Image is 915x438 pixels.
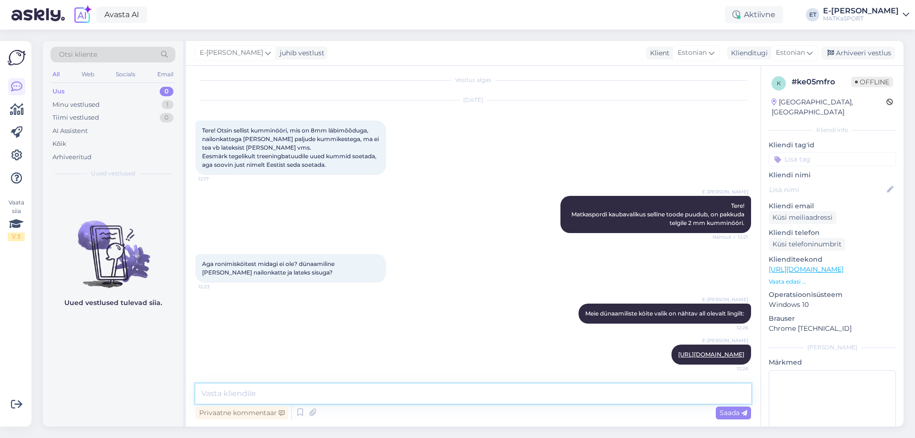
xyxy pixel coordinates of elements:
div: Klienditugi [727,48,768,58]
div: Uus [52,87,65,96]
p: Märkmed [769,357,896,367]
p: Uued vestlused tulevad siia. [64,298,162,308]
p: Operatsioonisüsteem [769,290,896,300]
p: Kliendi nimi [769,170,896,180]
div: Kõik [52,139,66,149]
a: Avasta AI [96,7,147,23]
span: E-[PERSON_NAME] [702,296,748,303]
span: Meie dünaamiliste köite valik on nähtav all olevalt lingilt: [585,310,744,317]
div: Küsi telefoninumbrit [769,238,845,251]
div: Vaata siia [8,198,25,241]
span: Saada [720,408,747,417]
p: Kliendi email [769,201,896,211]
span: 12:26 [712,365,748,372]
div: 0 [160,113,173,122]
span: Tere! Otsin sellist kumminööri, mis on 8mm läbimõõduga, nailonkattega [PERSON_NAME] paljude kummi... [202,127,380,168]
span: Estonian [678,48,707,58]
a: [URL][DOMAIN_NAME] [769,265,844,274]
div: Tiimi vestlused [52,113,99,122]
span: E-[PERSON_NAME] [702,188,748,195]
div: Arhiveeri vestlus [822,47,895,60]
p: Windows 10 [769,300,896,310]
div: Privaatne kommentaar [195,407,288,419]
div: [DATE] [195,96,751,104]
div: Web [80,68,96,81]
a: [URL][DOMAIN_NAME] [678,351,744,358]
div: E-[PERSON_NAME] [823,7,899,15]
input: Lisa nimi [769,184,885,195]
div: Email [155,68,175,81]
span: Otsi kliente [59,50,97,60]
div: ET [806,8,819,21]
div: [PERSON_NAME] [769,343,896,352]
img: Askly Logo [8,49,26,67]
span: E-[PERSON_NAME] [702,337,748,344]
div: Kliendi info [769,126,896,134]
span: Aga ronimisköitest midagi ei ole? dünaamiline [PERSON_NAME] nailonkatte ja lateks sisuga? [202,260,336,276]
p: Kliendi tag'id [769,140,896,150]
div: Küsi meiliaadressi [769,211,836,224]
span: 12:17 [198,175,234,183]
div: Socials [114,68,137,81]
p: Vaata edasi ... [769,277,896,286]
p: Klienditeekond [769,255,896,265]
span: Tere! Matkaspordi kaubavalikus selline toode puudub, on pakkuda telgile 2 mm kumminööri. [571,202,746,226]
div: Arhiveeritud [52,153,91,162]
div: [GEOGRAPHIC_DATA], [GEOGRAPHIC_DATA] [772,97,886,117]
span: k [777,80,781,87]
span: Nähtud ✓ 12:21 [712,234,748,241]
span: Estonian [776,48,805,58]
div: Minu vestlused [52,100,100,110]
span: 12:26 [712,324,748,331]
input: Lisa tag [769,152,896,166]
div: # ke05mfro [792,76,851,88]
p: Chrome [TECHNICAL_ID] [769,324,896,334]
a: E-[PERSON_NAME]MATKaSPORT [823,7,909,22]
div: 1 [162,100,173,110]
div: All [51,68,61,81]
p: Brauser [769,314,896,324]
div: MATKaSPORT [823,15,899,22]
span: 12:23 [198,283,234,290]
span: E-[PERSON_NAME] [200,48,263,58]
div: 1 / 3 [8,233,25,241]
p: Kliendi telefon [769,228,896,238]
div: Aktiivne [725,6,783,23]
span: Offline [851,77,893,87]
div: AI Assistent [52,126,88,136]
div: 0 [160,87,173,96]
div: Klient [646,48,670,58]
div: Vestlus algas [195,76,751,84]
img: No chats [43,204,183,289]
span: Uued vestlused [91,169,135,178]
img: explore-ai [72,5,92,25]
div: juhib vestlust [276,48,325,58]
